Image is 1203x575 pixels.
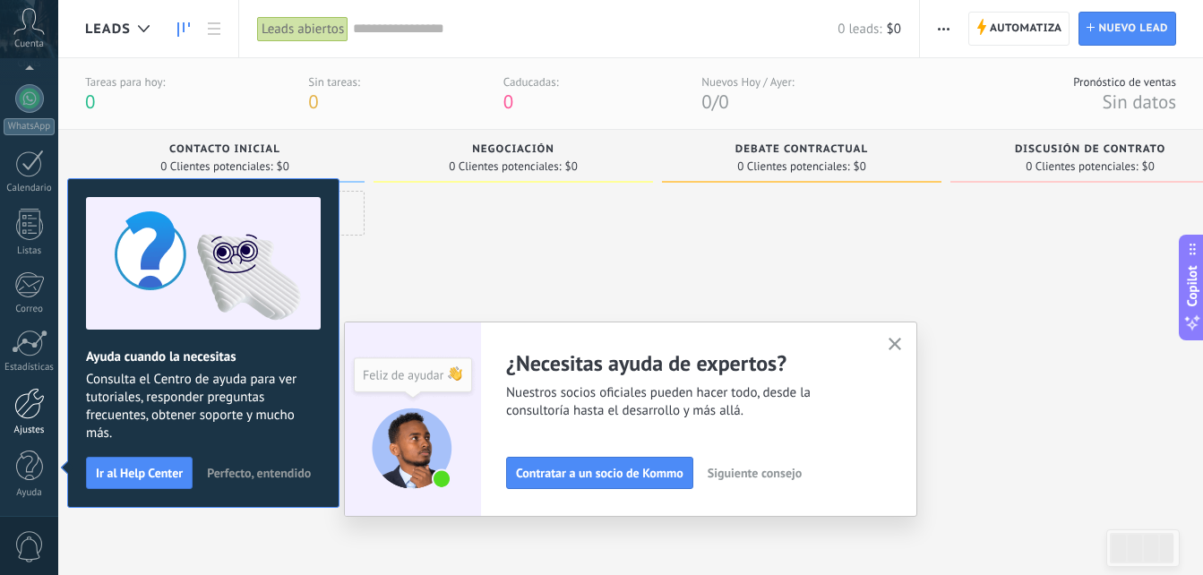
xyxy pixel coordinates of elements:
span: 0 [701,90,711,114]
span: Consulta el Centro de ayuda para ver tutoriales, responder preguntas frecuentes, obtener soporte ... [86,371,321,442]
div: Ayuda [4,487,56,499]
div: Tareas para hoy: [85,74,165,90]
button: Contratar a un socio de Kommo [506,457,693,489]
button: Ir al Help Center [86,457,193,489]
span: 0 leads: [838,21,881,38]
div: Listas [4,245,56,257]
span: 0 [85,90,95,114]
span: $0 [854,161,866,172]
span: Negociación [472,143,554,156]
span: Contacto inicial [169,143,280,156]
div: Debate contractual [671,143,932,159]
a: Leads [168,12,199,47]
span: Sin datos [1102,90,1176,114]
span: Siguiente consejo [708,467,802,479]
span: $0 [277,161,289,172]
span: 0 [308,90,318,114]
div: WhatsApp [4,118,55,135]
span: Perfecto, entendido [207,467,311,479]
span: Debate contractual [735,143,868,156]
span: 0 Clientes potenciales: [160,161,272,172]
a: Lista [199,12,229,47]
div: Sin tareas: [308,74,360,90]
button: Perfecto, entendido [199,459,319,486]
a: Nuevo lead [1078,12,1176,46]
div: Pronóstico de ventas [1073,74,1176,90]
span: $0 [887,21,901,38]
span: $0 [1142,161,1155,172]
span: 0 Clientes potenciales: [1026,161,1138,172]
div: Nuevos Hoy / Ayer: [701,74,794,90]
div: Caducadas: [503,74,559,90]
span: 0 Clientes potenciales: [737,161,849,172]
span: Contratar a un socio de Kommo [516,467,683,479]
span: Nuevo lead [1098,13,1168,45]
div: Correo [4,304,56,315]
span: 0 [718,90,728,114]
h2: ¿Necesitas ayuda de expertos? [506,349,866,377]
span: / [712,90,718,114]
div: Negociación [382,143,644,159]
span: Ir al Help Center [96,467,183,479]
div: Calendario [4,183,56,194]
h2: Ayuda cuando la necesitas [86,348,321,365]
div: Estadísticas [4,362,56,373]
span: Discusión de contrato [1015,143,1165,156]
div: Leads abiertos [257,16,348,42]
span: Cuenta [14,39,44,50]
span: 0 [503,90,513,114]
div: Ajustes [4,425,56,436]
span: $0 [565,161,578,172]
span: 0 Clientes potenciales: [449,161,561,172]
a: Automatiza [968,12,1070,46]
span: Automatiza [990,13,1062,45]
button: Siguiente consejo [700,459,810,486]
button: Más [931,12,957,46]
span: Nuestros socios oficiales pueden hacer todo, desde la consultoría hasta el desarrollo y más allá. [506,384,866,420]
span: Leads [85,21,131,38]
div: Contacto inicial [94,143,356,159]
span: Copilot [1183,266,1201,307]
